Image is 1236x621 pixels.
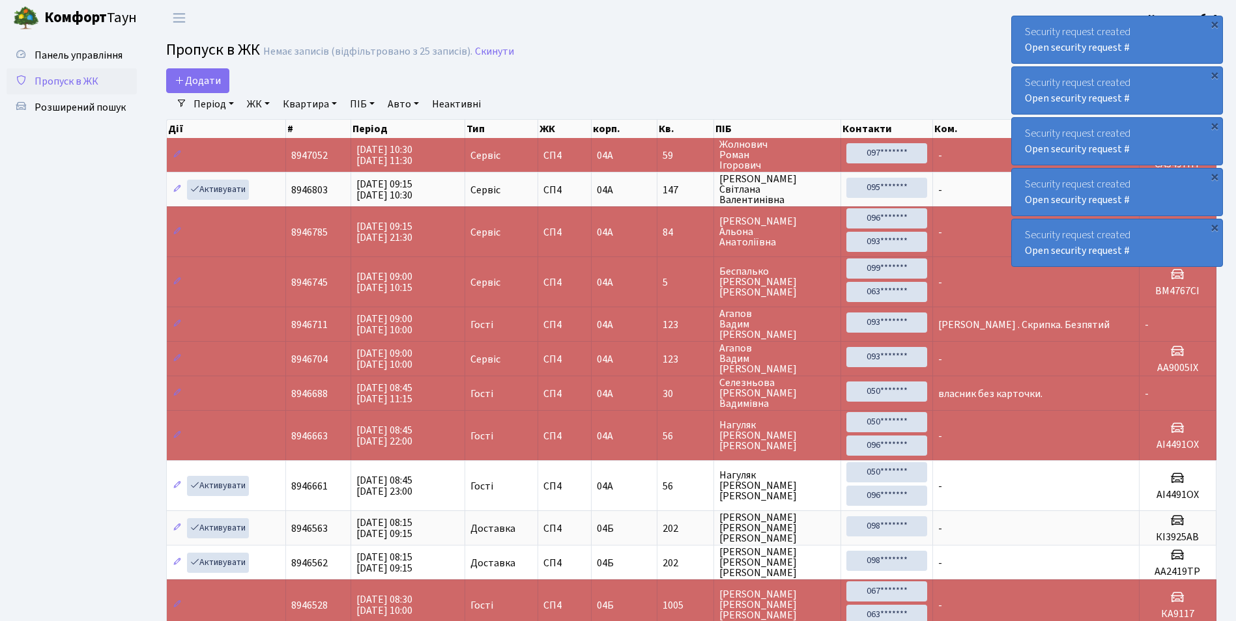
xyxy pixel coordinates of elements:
[938,387,1042,401] span: власник без карточки.
[938,225,942,240] span: -
[597,183,613,197] span: 04А
[597,148,613,163] span: 04А
[1025,142,1130,156] a: Open security request #
[938,183,942,197] span: -
[1012,16,1222,63] div: Security request created
[242,93,275,115] a: ЖК
[719,266,835,297] span: Беспалько [PERSON_NAME] [PERSON_NAME]
[345,93,380,115] a: ПІБ
[187,180,249,200] a: Активувати
[938,598,942,613] span: -
[938,521,942,536] span: -
[1012,67,1222,114] div: Security request created
[597,275,613,290] span: 04А
[663,185,708,195] span: 147
[1145,531,1211,544] h5: КІ3925АВ
[470,354,500,365] span: Сервіс
[7,42,137,68] a: Панель управління
[543,558,585,568] span: СП4
[356,346,412,372] span: [DATE] 09:00 [DATE] 10:00
[356,550,412,575] span: [DATE] 08:15 [DATE] 09:15
[291,352,328,366] span: 8946704
[663,558,708,568] span: 202
[1012,169,1222,215] div: Security request created
[719,420,835,451] span: Нагуляк [PERSON_NAME] [PERSON_NAME]
[663,481,708,491] span: 56
[1148,11,1220,25] b: Консьєрж б. 4.
[278,93,342,115] a: Квартира
[35,48,122,62] span: Панель управління
[1208,68,1221,81] div: ×
[663,227,708,238] span: 84
[719,378,835,409] span: Селезньова [PERSON_NAME] Вадимівна
[1145,608,1211,620] h5: КА9117
[597,479,613,493] span: 04А
[719,470,835,501] span: Нагуляк [PERSON_NAME] [PERSON_NAME]
[470,523,515,534] span: Доставка
[356,219,412,245] span: [DATE] 09:15 [DATE] 21:30
[1145,566,1211,578] h5: АА2419ТР
[1025,40,1130,55] a: Open security request #
[657,120,714,138] th: Кв.
[1012,219,1222,266] div: Security request created
[1145,489,1211,501] h5: АІ4491ОХ
[597,318,613,332] span: 04А
[538,120,591,138] th: ЖК
[291,318,328,332] span: 8946711
[470,481,493,491] span: Гості
[714,120,841,138] th: ПІБ
[356,177,412,202] span: [DATE] 09:15 [DATE] 10:30
[470,389,493,399] span: Гості
[291,148,328,163] span: 8947052
[166,38,260,61] span: Пропуск в ЖК
[291,521,328,536] span: 8946563
[291,556,328,570] span: 8946562
[175,74,221,88] span: Додати
[719,174,835,205] span: [PERSON_NAME] Світлана Валентинівна
[1208,221,1221,234] div: ×
[543,320,585,330] span: СП4
[663,389,708,399] span: 30
[188,93,239,115] a: Період
[187,476,249,496] a: Активувати
[719,309,835,340] span: Агапов Вадим [PERSON_NAME]
[356,143,412,168] span: [DATE] 10:30 [DATE] 11:30
[663,320,708,330] span: 123
[543,523,585,534] span: СП4
[1145,362,1211,374] h5: АА9005ІХ
[543,185,585,195] span: СП4
[663,277,708,288] span: 5
[597,429,613,443] span: 04А
[719,139,835,171] span: Жолнович Роман Ігорович
[291,598,328,613] span: 8946528
[470,227,500,238] span: Сервіс
[543,389,585,399] span: СП4
[187,518,249,538] a: Активувати
[44,7,107,28] b: Комфорт
[470,600,493,611] span: Гості
[291,183,328,197] span: 8946803
[291,225,328,240] span: 8946785
[938,352,942,366] span: -
[719,216,835,247] span: [PERSON_NAME] Альона Анатоліївна
[543,354,585,365] span: СП4
[44,7,137,29] span: Таун
[35,100,126,115] span: Розширений пошук
[1208,18,1221,31] div: ×
[543,150,585,161] span: СП4
[1025,193,1130,207] a: Open security request #
[597,225,613,240] span: 04А
[933,120,1140,138] th: Ком.
[543,481,585,491] span: СП4
[543,600,585,611] span: СП4
[470,150,500,161] span: Сервіс
[663,150,708,161] span: 59
[286,120,351,138] th: #
[470,431,493,441] span: Гості
[592,120,657,138] th: корп.
[356,269,412,295] span: [DATE] 09:00 [DATE] 10:15
[663,354,708,365] span: 123
[356,423,412,448] span: [DATE] 08:45 [DATE] 22:00
[1145,318,1149,332] span: -
[356,516,412,541] span: [DATE] 08:15 [DATE] 09:15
